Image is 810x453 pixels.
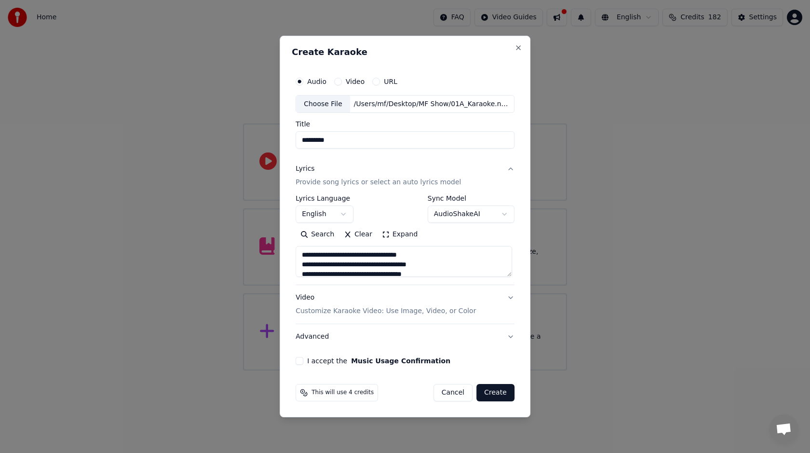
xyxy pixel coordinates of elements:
button: VideoCustomize Karaoke Video: Use Image, Video, or Color [296,286,514,324]
label: Lyrics Language [296,195,353,202]
label: Title [296,121,514,128]
div: Video [296,293,476,316]
p: Customize Karaoke Video: Use Image, Video, or Color [296,306,476,316]
button: I accept the [351,357,450,364]
div: Choose File [296,96,350,113]
div: LyricsProvide song lyrics or select an auto lyrics model [296,195,514,285]
button: Search [296,227,339,243]
button: Expand [377,227,422,243]
button: Create [476,384,514,401]
button: Cancel [433,384,472,401]
label: Audio [307,78,326,85]
h2: Create Karaoke [292,48,518,56]
button: LyricsProvide song lyrics or select an auto lyrics model [296,157,514,195]
label: I accept the [307,357,450,364]
label: URL [384,78,397,85]
p: Provide song lyrics or select an auto lyrics model [296,178,461,188]
label: Video [346,78,364,85]
div: /Users/mf/Desktop/MF Show/01A_Karaoke.nosync/Bounce-Stable/12 Kunigunda-130BPM.mp3 [350,99,514,109]
div: Lyrics [296,165,314,174]
button: Clear [339,227,377,243]
label: Sync Model [428,195,514,202]
span: This will use 4 credits [311,389,374,397]
button: Advanced [296,324,514,349]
